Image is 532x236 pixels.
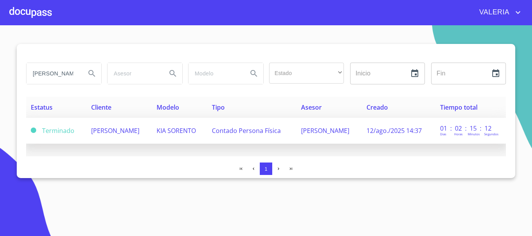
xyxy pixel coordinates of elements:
span: KIA SORENTO [157,126,196,135]
span: [PERSON_NAME] [301,126,349,135]
button: Search [83,64,101,83]
p: Dias [440,132,446,136]
input: search [107,63,160,84]
p: Segundos [484,132,499,136]
span: Cliente [91,103,111,112]
span: VALERIA [474,6,514,19]
p: Horas [454,132,463,136]
button: 1 [260,163,272,175]
span: 12/ago./2025 14:37 [366,126,422,135]
p: 01 : 02 : 15 : 12 [440,124,493,133]
span: Estatus [31,103,53,112]
span: Asesor [301,103,322,112]
span: Tipo [212,103,225,112]
button: Search [245,64,263,83]
input: search [26,63,79,84]
span: [PERSON_NAME] [91,126,139,135]
button: Search [164,64,182,83]
input: search [188,63,241,84]
span: Tiempo total [440,103,477,112]
div: ​ [269,63,344,84]
span: Terminado [42,126,74,135]
span: Modelo [157,103,179,112]
span: Creado [366,103,388,112]
button: account of current user [474,6,523,19]
span: 1 [264,166,267,172]
span: Contado Persona Física [212,126,281,135]
p: Minutos [468,132,480,136]
span: Terminado [31,128,36,133]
